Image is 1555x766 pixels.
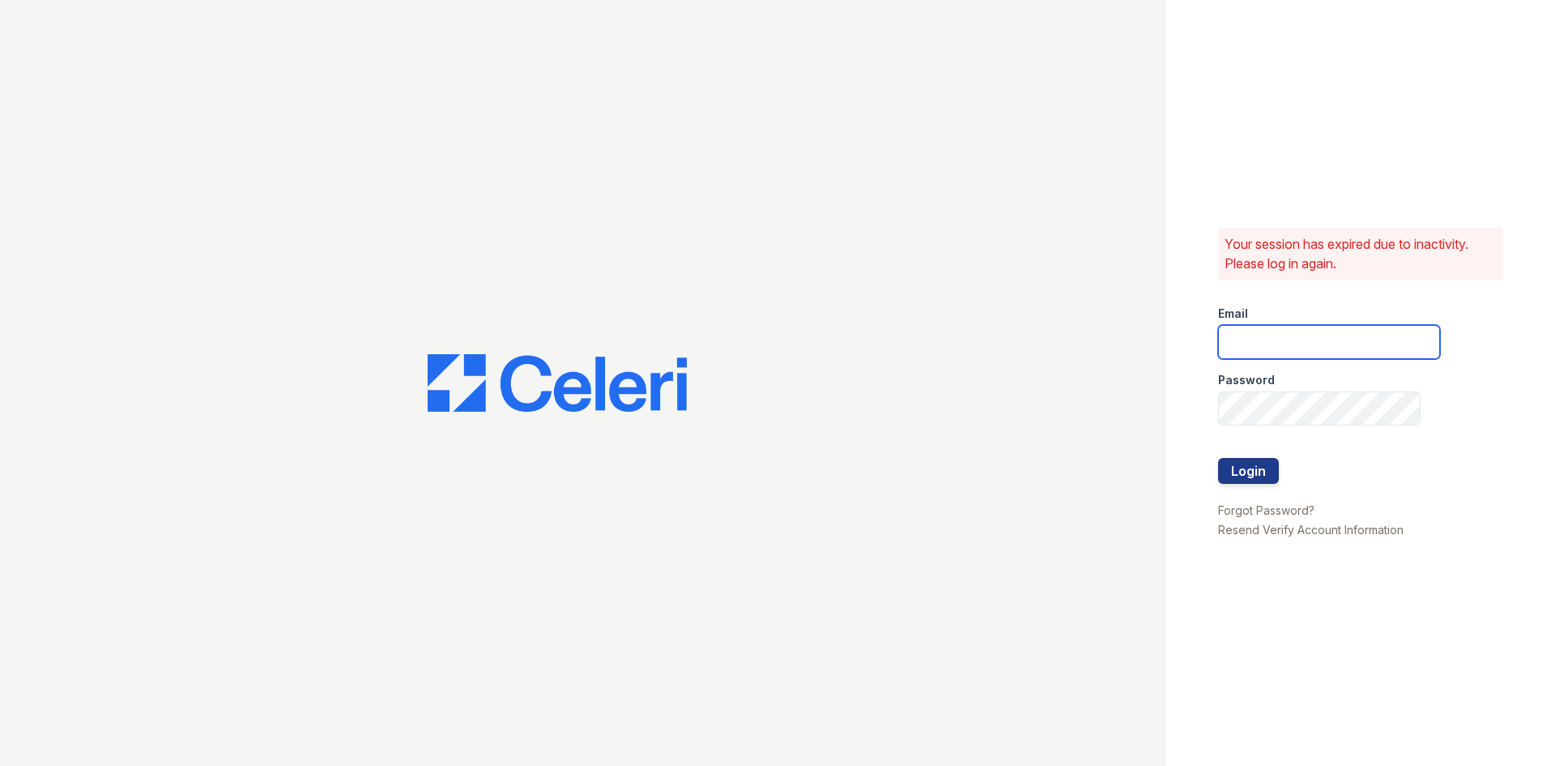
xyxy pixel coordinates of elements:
[1218,372,1275,388] label: Password
[1218,306,1248,322] label: Email
[1218,458,1279,484] button: Login
[428,354,687,413] img: CE_Logo_Blue-a8612792a0a2168367f1c8372b55b34899dd931a85d93a1a3d3e32e68fde9ad4.png
[1218,523,1404,537] a: Resend Verify Account Information
[1225,234,1497,273] p: Your session has expired due to inactivity. Please log in again.
[1218,503,1314,517] a: Forgot Password?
